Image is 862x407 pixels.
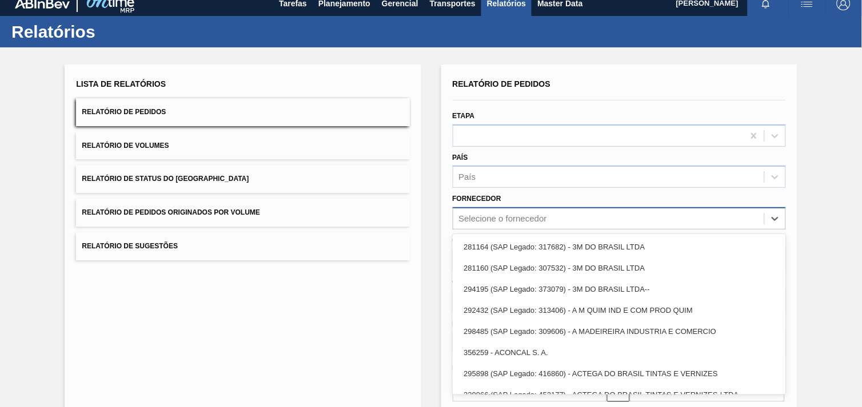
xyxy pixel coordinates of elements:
button: Relatório de Status do [GEOGRAPHIC_DATA] [76,165,409,193]
span: Relatório de Pedidos [82,108,166,116]
div: Selecione o fornecedor [459,214,547,224]
button: Relatório de Sugestões [76,232,409,260]
div: 320966 (SAP Legado: 452177) - ACTEGA DO BRASIL TINTAS E VERNIZES-LTDA.- [453,384,786,405]
div: 294195 (SAP Legado: 373079) - 3M DO BRASIL LTDA-- [453,279,786,300]
label: Etapa [453,112,475,120]
span: Relatório de Pedidos Originados por Volume [82,208,260,216]
span: Relatório de Sugestões [82,242,178,250]
div: 356259 - ACONCAL S. A. [453,342,786,363]
button: Relatório de Pedidos Originados por Volume [76,199,409,227]
div: 295898 (SAP Legado: 416860) - ACTEGA DO BRASIL TINTAS E VERNIZES [453,363,786,384]
h1: Relatórios [11,25,214,38]
span: Lista de Relatórios [76,79,166,88]
div: 281164 (SAP Legado: 317682) - 3M DO BRASIL LTDA [453,236,786,257]
button: Relatório de Pedidos [76,98,409,126]
div: 298485 (SAP Legado: 309606) - A MADEIREIRA INDUSTRIA E COMERCIO [453,321,786,342]
div: 281160 (SAP Legado: 307532) - 3M DO BRASIL LTDA [453,257,786,279]
label: Fornecedor [453,195,501,203]
span: Relatório de Status do [GEOGRAPHIC_DATA] [82,175,249,183]
button: Relatório de Volumes [76,132,409,160]
label: País [453,154,468,162]
span: Relatório de Volumes [82,142,169,150]
span: Relatório de Pedidos [453,79,551,88]
div: 292432 (SAP Legado: 313406) - A M QUIM IND E COM PROD QUIM [453,300,786,321]
div: País [459,172,476,182]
